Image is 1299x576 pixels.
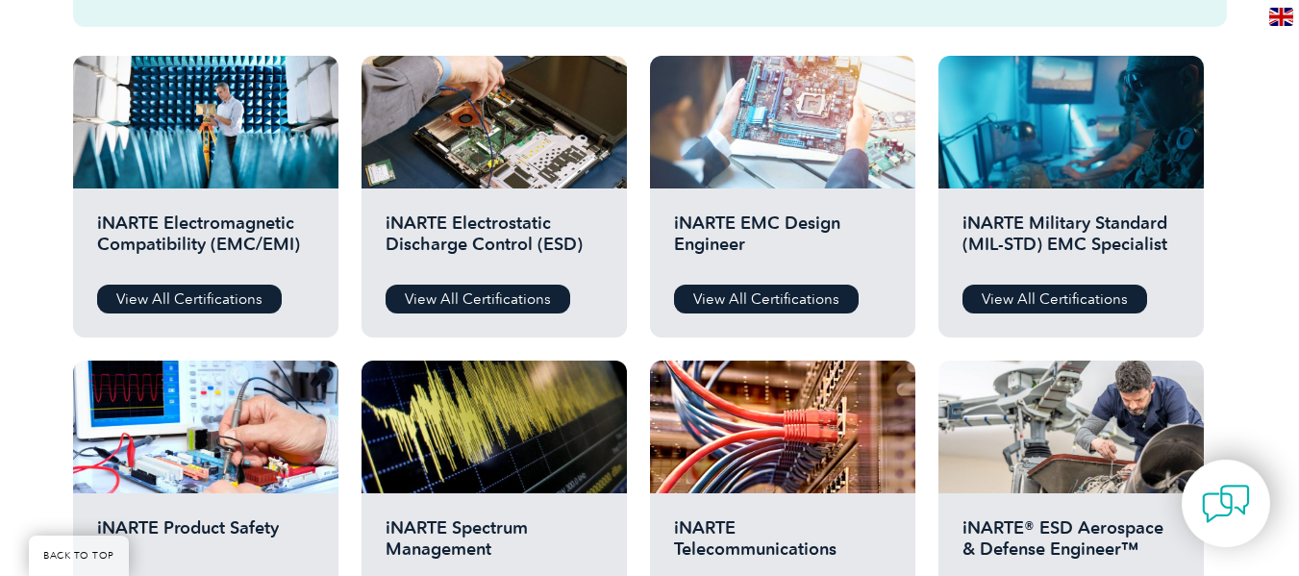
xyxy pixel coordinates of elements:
[97,213,314,270] h2: iNARTE Electromagnetic Compatibility (EMC/EMI)
[386,285,570,313] a: View All Certifications
[674,517,891,575] h2: iNARTE Telecommunications
[962,517,1180,575] h2: iNARTE® ESD Aerospace & Defense Engineer™
[97,517,314,575] h2: iNARTE Product Safety
[97,285,282,313] a: View All Certifications
[29,536,129,576] a: BACK TO TOP
[386,517,603,575] h2: iNARTE Spectrum Management
[1202,480,1250,528] img: contact-chat.png
[962,285,1147,313] a: View All Certifications
[386,213,603,270] h2: iNARTE Electrostatic Discharge Control (ESD)
[1269,8,1293,26] img: en
[962,213,1180,270] h2: iNARTE Military Standard (MIL-STD) EMC Specialist
[674,285,859,313] a: View All Certifications
[674,213,891,270] h2: iNARTE EMC Design Engineer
